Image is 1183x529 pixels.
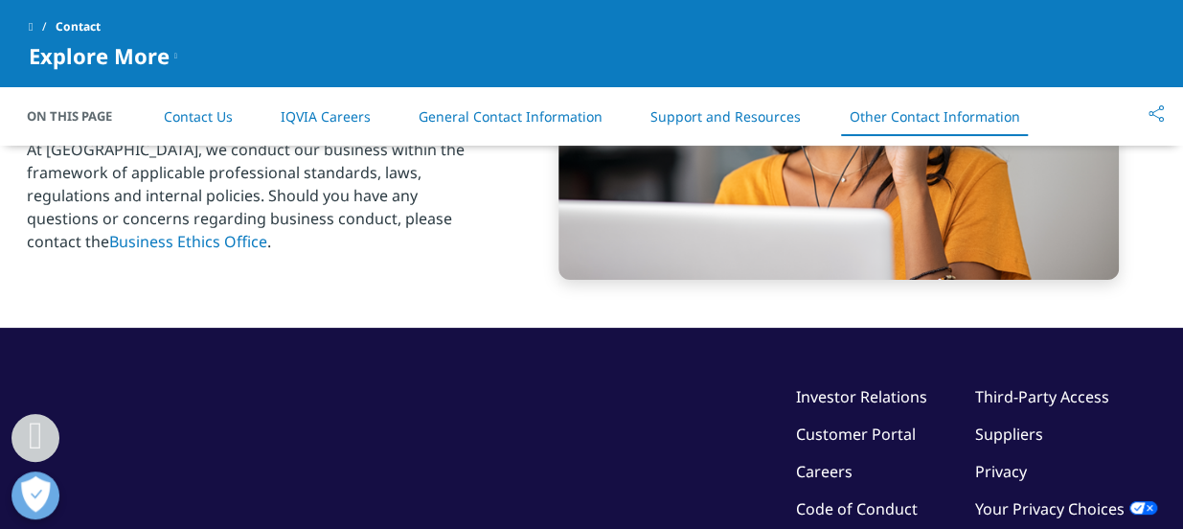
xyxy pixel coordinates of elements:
[975,424,1043,445] a: Suppliers
[975,386,1109,407] a: Third-Party Access
[281,107,371,126] a: IQVIA Careers
[796,461,853,482] a: Careers
[975,498,1157,519] a: Your Privacy Choices
[796,386,927,407] a: Investor Relations
[27,138,491,264] p: At [GEOGRAPHIC_DATA], we conduct our business within the framework of applicable professional sta...
[27,106,132,126] span: On This Page
[109,231,267,252] a: Business Ethics Office
[796,424,916,445] a: Customer Portal
[56,10,101,44] span: Contact
[796,498,918,519] a: Code of Conduct
[650,107,801,126] a: Support and Resources
[29,44,170,67] span: Explore More
[11,471,59,519] button: Open Preferences
[975,461,1027,482] a: Privacy
[849,107,1019,126] a: Other Contact Information
[164,107,233,126] a: Contact Us
[419,107,603,126] a: General Contact Information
